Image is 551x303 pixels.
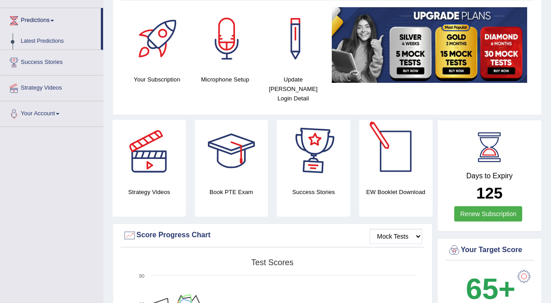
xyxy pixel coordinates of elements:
div: Your Target Score [447,244,532,257]
a: Renew Subscription [454,206,522,222]
h4: Book PTE Exam [195,187,268,197]
a: Your Account [0,101,103,124]
h4: EW Booklet Download [359,187,433,197]
h4: Success Stories [277,187,350,197]
text: 90 [139,273,145,279]
h4: Days to Expiry [447,172,532,180]
div: Score Progress Chart [123,229,422,242]
a: Latest Predictions [17,33,101,50]
h4: Microphone Setup [195,75,254,84]
a: Strategy Videos [0,76,103,98]
h4: Your Subscription [127,75,186,84]
img: small5.jpg [332,7,527,83]
a: Predictions [0,8,101,31]
h4: Update [PERSON_NAME] Login Detail [264,75,323,103]
b: 125 [476,184,502,202]
h4: Strategy Videos [113,187,186,197]
tspan: Test scores [251,258,294,267]
a: Success Stories [0,50,103,72]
